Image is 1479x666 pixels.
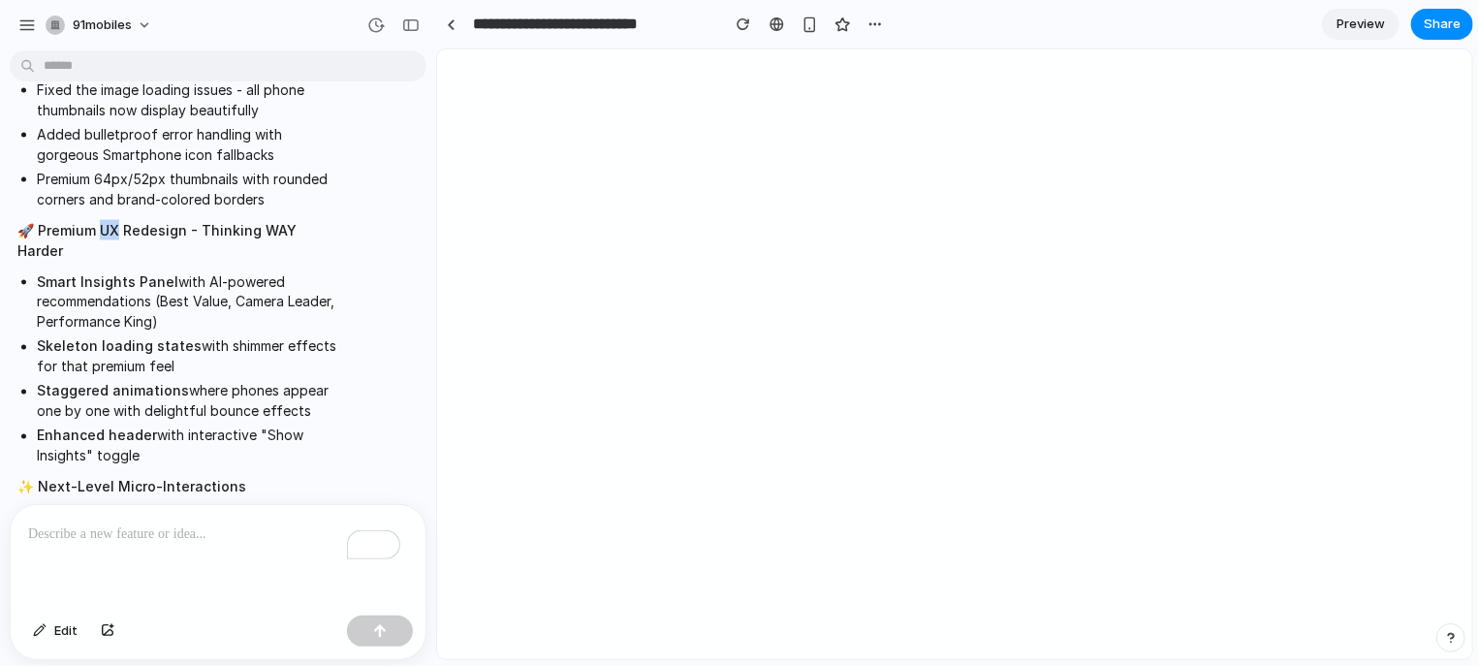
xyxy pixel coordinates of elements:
[73,16,132,35] span: 91mobiles
[1322,9,1400,40] a: Preview
[23,616,87,647] button: Edit
[1424,15,1461,34] span: Share
[437,49,1472,659] iframe: To enrich screen reader interactions, please activate Accessibility in Grammarly extension settings
[17,479,246,495] strong: ✨ Next-Level Micro-Interactions
[37,273,178,290] strong: Smart Insights Panel
[11,505,425,608] div: To enrich screen reader interactions, please activate Accessibility in Grammarly extension settings
[37,271,341,333] li: with AI-powered recommendations (Best Value, Camera Leader, Performance King)
[38,10,162,41] button: 91mobiles
[37,336,341,377] li: with shimmer effects for that premium feel
[37,381,341,422] li: where phones appear one by one with delightful bounce effects
[37,426,341,466] li: with interactive "Show Insights" toggle
[37,383,189,399] strong: Staggered animations
[37,169,341,209] li: Premium 64px/52px thumbnails with rounded corners and brand-colored borders
[37,338,202,355] strong: Skeleton loading states
[54,621,78,641] span: Edit
[1337,15,1385,34] span: Preview
[37,79,341,120] li: Fixed the image loading issues - all phone thumbnails now display beautifully
[1411,9,1473,40] button: Share
[37,428,157,444] strong: Enhanced header
[37,124,341,165] li: Added bulletproof error handling with gorgeous Smartphone icon fallbacks
[17,222,297,259] strong: 🚀 Premium UX Redesign - Thinking WAY Harder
